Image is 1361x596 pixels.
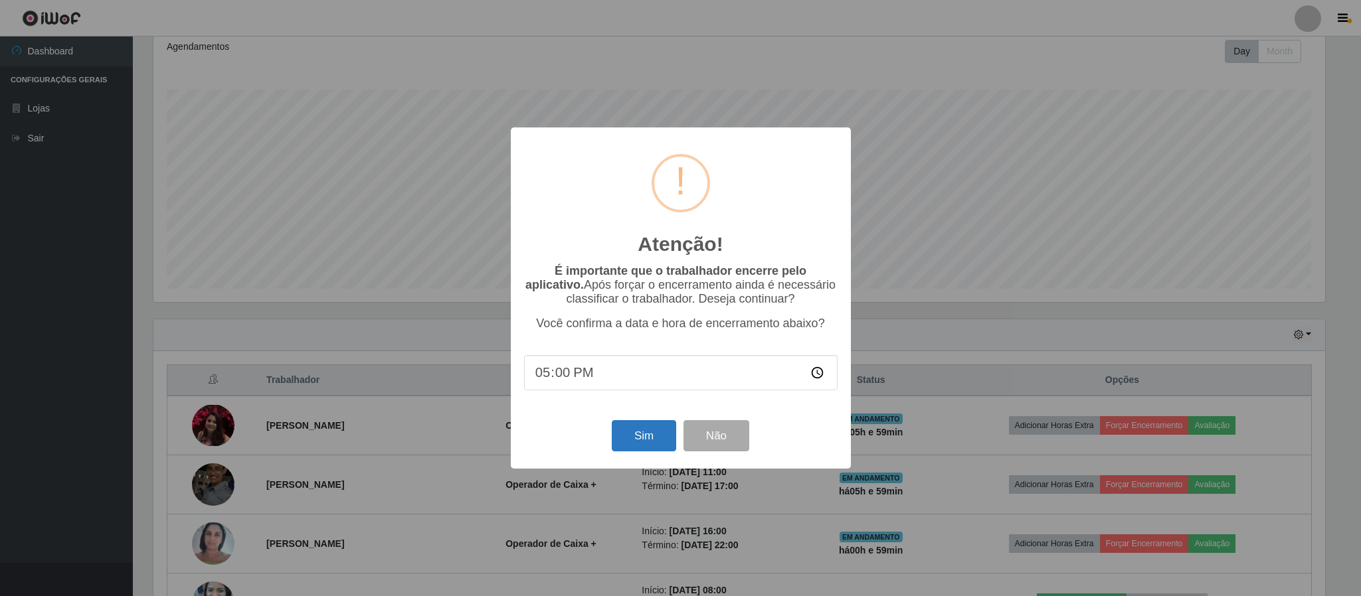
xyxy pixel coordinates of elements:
b: É importante que o trabalhador encerre pelo aplicativo. [525,264,806,291]
h2: Atenção! [638,232,723,256]
button: Não [683,420,749,451]
button: Sim [612,420,676,451]
p: Você confirma a data e hora de encerramento abaixo? [524,317,838,331]
p: Após forçar o encerramento ainda é necessário classificar o trabalhador. Deseja continuar? [524,264,838,306]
